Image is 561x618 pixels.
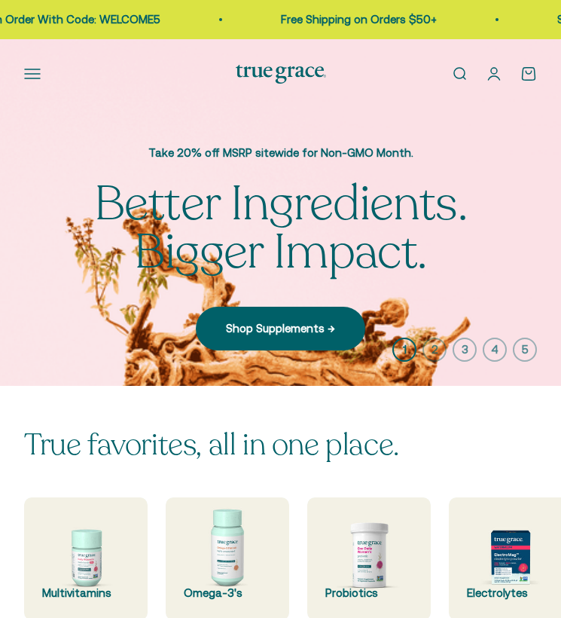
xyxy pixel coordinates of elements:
split-lines: True favorites, all in one place. [24,424,399,465]
div: Electrolytes [467,584,554,602]
split-lines: Better Ingredients. Bigger Impact. [94,171,467,285]
div: Probiotics [325,584,413,602]
a: Free Shipping on Orders $50+ [280,13,436,26]
p: Take 20% off MSRP sitewide for Non-GMO Month. [32,144,529,162]
button: 2 [422,338,447,362]
div: Omega-3's [184,584,271,602]
button: 4 [483,338,507,362]
button: 1 [392,338,416,362]
button: 5 [513,338,537,362]
div: Multivitamins [42,584,130,602]
a: Shop Supplements → [196,307,365,350]
button: 3 [453,338,477,362]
